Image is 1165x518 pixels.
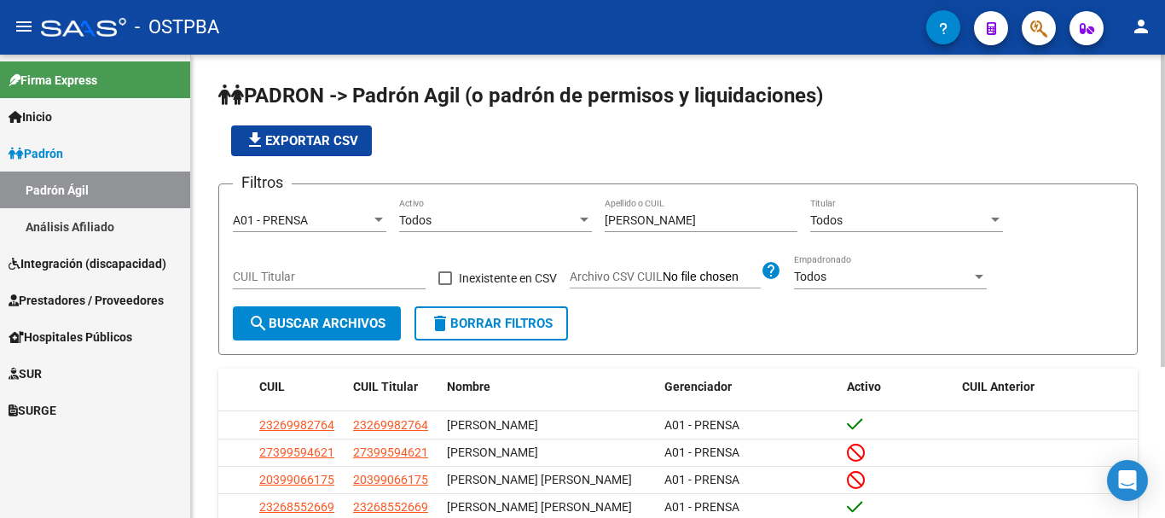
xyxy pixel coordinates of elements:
span: Buscar Archivos [248,316,385,331]
button: Exportar CSV [231,125,372,156]
span: Firma Express [9,71,97,90]
datatable-header-cell: Activo [840,369,955,405]
datatable-header-cell: CUIL Anterior [955,369,1139,405]
span: Integración (discapacidad) [9,254,166,273]
span: A01 - PRENSA [664,473,739,486]
span: CUIL Titular [353,380,418,393]
mat-icon: file_download [245,130,265,150]
span: CUIL Anterior [962,380,1035,393]
span: A01 - PRENSA [664,418,739,432]
span: - OSTPBA [135,9,219,46]
span: 20399066175 [259,473,334,486]
span: PADRON -> Padrón Agil (o padrón de permisos y liquidaciones) [218,84,823,108]
span: 23268552669 [259,500,334,514]
span: Inicio [9,108,52,126]
mat-icon: delete [430,313,450,334]
span: Archivo CSV CUIL [570,270,663,283]
datatable-header-cell: CUIL Titular [346,369,440,405]
span: Inexistente en CSV [459,268,557,288]
span: SUR [9,364,42,383]
span: Hospitales Públicos [9,328,132,346]
span: 27399594621 [259,445,334,459]
span: Activo [847,380,881,393]
datatable-header-cell: Gerenciador [658,369,841,405]
span: Gerenciador [664,380,732,393]
span: [PERSON_NAME] [PERSON_NAME] [447,500,632,514]
span: 23269982764 [353,418,428,432]
span: [PERSON_NAME] [447,418,538,432]
div: Open Intercom Messenger [1107,460,1148,501]
span: Exportar CSV [245,133,358,148]
span: [PERSON_NAME] [447,445,538,459]
span: A01 - PRENSA [664,500,739,514]
mat-icon: menu [14,16,34,37]
span: SURGE [9,401,56,420]
input: Archivo CSV CUIL [663,270,761,285]
button: Buscar Archivos [233,306,401,340]
h3: Filtros [233,171,292,195]
span: Todos [399,213,432,227]
span: A01 - PRENSA [664,445,739,459]
mat-icon: person [1131,16,1151,37]
span: 23269982764 [259,418,334,432]
span: 23268552669 [353,500,428,514]
datatable-header-cell: CUIL [252,369,346,405]
span: [PERSON_NAME] [PERSON_NAME] [447,473,632,486]
span: CUIL [259,380,285,393]
span: 27399594621 [353,445,428,459]
span: Nombre [447,380,490,393]
span: Todos [794,270,826,283]
span: Todos [810,213,843,227]
span: Borrar Filtros [430,316,553,331]
span: A01 - PRENSA [233,213,308,227]
mat-icon: search [248,313,269,334]
span: 20399066175 [353,473,428,486]
span: Padrón [9,144,63,163]
datatable-header-cell: Nombre [440,369,658,405]
button: Borrar Filtros [414,306,568,340]
mat-icon: help [761,260,781,281]
span: Prestadores / Proveedores [9,291,164,310]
